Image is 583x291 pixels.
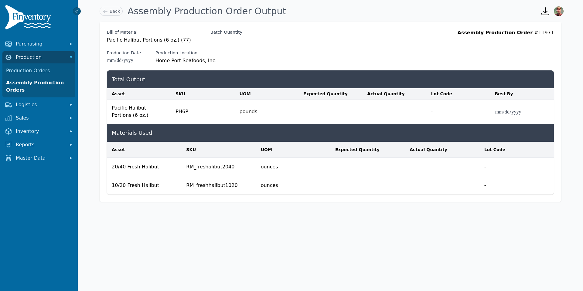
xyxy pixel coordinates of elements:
[16,114,64,122] span: Sales
[495,91,549,97] div: Best By
[2,112,75,124] button: Sales
[155,57,217,64] span: Home Port Seafoods, Inc.
[458,29,554,64] div: 11971
[2,152,75,164] button: Master Data
[4,77,74,96] a: Assembly Production Orders
[335,147,400,153] div: Expected Quantity
[261,163,326,171] div: ounces
[410,147,474,153] div: Actual Quantity
[2,99,75,111] button: Logistics
[367,91,421,97] div: Actual Quantity
[16,101,64,108] span: Logistics
[100,7,123,16] a: Back
[176,104,230,119] div: PH6P
[5,5,53,32] img: Finventory
[107,29,191,35] label: Bill of Material
[431,104,485,119] div: -
[484,181,549,190] div: -
[210,29,242,35] label: Batch Quantity
[240,91,294,97] div: UOM
[112,181,176,190] div: 10/20 Fresh Halibut
[112,147,176,153] div: Asset
[112,91,166,97] div: Asset
[303,91,357,97] div: Expected Quantity
[2,125,75,137] button: Inventory
[4,65,74,77] a: Production Orders
[431,91,485,97] div: Lot Code
[176,91,230,97] div: SKU
[484,147,549,153] div: Lot Code
[554,6,564,16] img: Garrett Shevach
[16,128,64,135] span: Inventory
[2,51,75,63] button: Production
[128,6,286,17] h1: Assembly Production Order Output
[112,163,176,171] div: 20/40 Fresh Halibut
[186,181,251,190] div: RM_freshhalibut1020
[261,181,326,190] div: ounces
[16,54,64,61] span: Production
[112,75,549,83] h2: Total Output
[186,147,251,153] div: SKU
[107,50,141,56] label: Production Date
[16,154,64,162] span: Master Data
[458,30,539,36] span: Assembly Production Order #
[16,141,64,148] span: Reports
[112,129,549,137] h2: Materials Used
[186,163,251,171] div: RM_freshalibut2040
[16,40,64,48] span: Purchasing
[240,104,294,119] div: pounds
[2,38,75,50] button: Purchasing
[484,163,549,171] div: -
[261,147,326,153] div: UOM
[107,36,191,44] span: Pacific Halibut Portions (6 oz.) (77)
[2,139,75,151] button: Reports
[112,104,166,119] div: Pacific Halibut Portions (6 oz.)
[155,50,217,56] label: Production Location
